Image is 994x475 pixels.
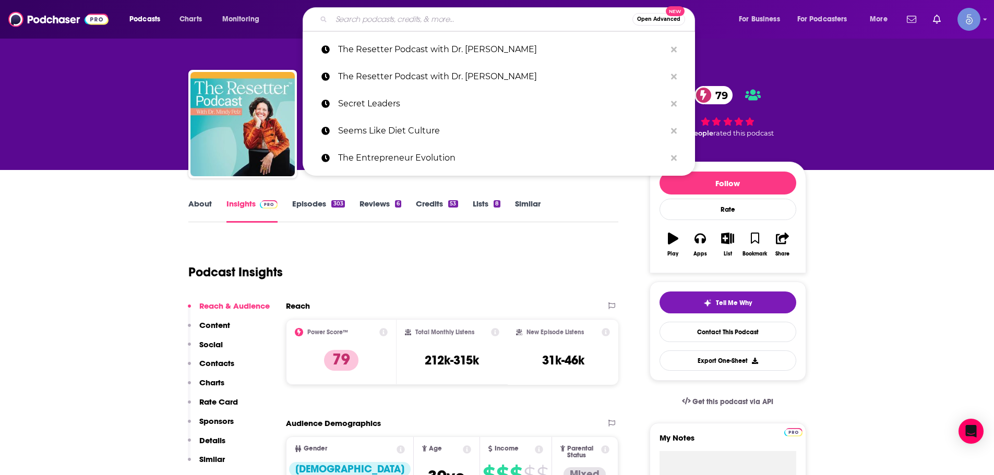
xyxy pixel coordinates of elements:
[742,251,767,257] div: Bookmark
[692,397,773,406] span: Get this podcast via API
[637,17,680,22] span: Open Advanced
[775,251,789,257] div: Share
[784,428,803,436] img: Podchaser Pro
[716,299,752,307] span: Tell Me Why
[338,36,666,63] p: The Resetter Podcast with Dr. Mindy
[199,358,234,368] p: Contacts
[8,9,109,29] img: Podchaser - Follow, Share and Rate Podcasts
[705,86,733,104] span: 79
[222,12,259,27] span: Monitoring
[129,12,160,27] span: Podcasts
[526,328,584,336] h2: New Episode Listens
[188,377,224,397] button: Charts
[694,86,733,104] a: 79
[429,445,442,452] span: Age
[687,226,714,263] button: Apps
[199,435,225,445] p: Details
[739,12,780,27] span: For Business
[199,320,230,330] p: Content
[188,416,234,435] button: Sponsors
[199,377,224,387] p: Charts
[703,299,712,307] img: tell me why sparkle
[473,199,500,223] a: Lists8
[929,10,945,28] a: Show notifications dropdown
[199,454,225,464] p: Similar
[448,200,458,208] div: 53
[188,358,234,377] button: Contacts
[179,12,202,27] span: Charts
[870,12,888,27] span: More
[957,8,980,31] button: Show profile menu
[199,397,238,407] p: Rate Card
[863,11,901,28] button: open menu
[215,11,273,28] button: open menu
[122,11,174,28] button: open menu
[660,433,796,451] label: My Notes
[188,199,212,223] a: About
[660,226,687,263] button: Play
[567,445,600,459] span: Parental Status
[903,10,920,28] a: Show notifications dropdown
[199,416,234,426] p: Sponsors
[313,7,705,31] div: Search podcasts, credits, & more...
[188,320,230,339] button: Content
[303,90,695,117] a: Secret Leaders
[495,445,519,452] span: Income
[732,11,793,28] button: open menu
[188,397,238,416] button: Rate Card
[338,90,666,117] p: Secret Leaders
[660,350,796,371] button: Export One-Sheet
[303,36,695,63] a: The Resetter Podcast with Dr. [PERSON_NAME]
[714,226,741,263] button: List
[199,301,270,311] p: Reach & Audience
[416,199,458,223] a: Credits53
[425,352,479,368] h3: 212k-315k
[331,11,632,28] input: Search podcasts, credits, & more...
[957,8,980,31] span: Logged in as Spiral5-G1
[660,291,796,313] button: tell me why sparkleTell Me Why
[660,199,796,220] div: Rate
[188,435,225,455] button: Details
[188,454,225,473] button: Similar
[494,200,500,208] div: 8
[667,251,678,257] div: Play
[304,445,327,452] span: Gender
[797,12,847,27] span: For Podcasters
[724,251,732,257] div: List
[741,226,769,263] button: Bookmark
[303,144,695,172] a: The Entrepreneur Evolution
[395,200,401,208] div: 6
[693,251,707,257] div: Apps
[415,328,474,336] h2: Total Monthly Listens
[286,418,381,428] h2: Audience Demographics
[338,117,666,144] p: Seems Like Diet Culture
[338,144,666,172] p: The Entrepreneur Evolution
[338,63,666,90] p: The Resetter Podcast with Dr. Mindy
[190,72,295,176] img: The Resetter Podcast with Dr. Mindy
[303,63,695,90] a: The Resetter Podcast with Dr. [PERSON_NAME]
[292,199,344,223] a: Episodes303
[784,427,803,436] a: Pro website
[713,129,774,137] span: rated this podcast
[324,350,358,371] p: 79
[683,129,713,137] span: 8 people
[226,199,278,223] a: InsightsPodchaser Pro
[188,301,270,320] button: Reach & Audience
[188,264,283,280] h1: Podcast Insights
[199,339,223,349] p: Social
[660,322,796,342] a: Contact This Podcast
[360,199,401,223] a: Reviews6
[674,389,782,415] a: Get this podcast via API
[260,200,278,209] img: Podchaser Pro
[959,419,984,444] div: Open Intercom Messenger
[515,199,541,223] a: Similar
[791,11,863,28] button: open menu
[957,8,980,31] img: User Profile
[632,13,685,26] button: Open AdvancedNew
[188,339,223,359] button: Social
[660,172,796,194] button: Follow
[769,226,796,263] button: Share
[542,352,584,368] h3: 31k-46k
